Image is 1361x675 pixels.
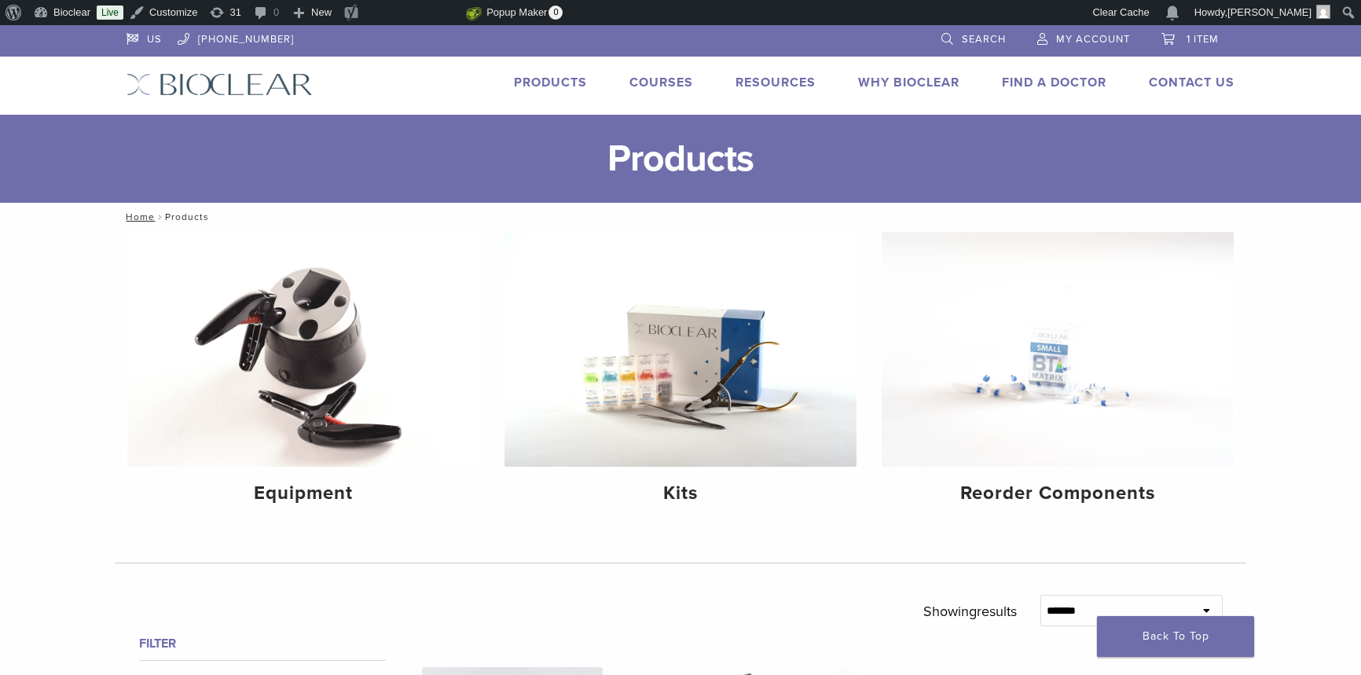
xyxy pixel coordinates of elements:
h4: Kits [517,479,844,508]
img: Reorder Components [882,232,1234,467]
a: Find A Doctor [1002,75,1106,90]
a: Kits [504,232,857,518]
nav: Products [115,203,1246,231]
a: Courses [629,75,693,90]
span: 1 item [1187,33,1219,46]
span: My Account [1056,33,1130,46]
h4: Filter [139,634,386,653]
a: Back To Top [1097,616,1254,657]
a: Search [941,25,1006,49]
a: US [127,25,162,49]
img: Kits [504,232,857,467]
img: Equipment [127,232,479,467]
img: Bioclear [127,73,313,96]
h4: Equipment [140,479,467,508]
h4: Reorder Components [894,479,1221,508]
span: Search [962,33,1006,46]
span: 0 [548,6,563,20]
a: 1 item [1161,25,1219,49]
a: Equipment [127,232,479,518]
a: Why Bioclear [858,75,959,90]
span: / [155,213,165,221]
a: Reorder Components [882,232,1234,518]
a: Live [97,6,123,20]
span: [PERSON_NAME] [1227,6,1311,18]
a: Home [121,211,155,222]
a: Contact Us [1149,75,1234,90]
a: My Account [1037,25,1130,49]
a: Resources [736,75,816,90]
a: [PHONE_NUMBER] [178,25,294,49]
p: Showing results [923,595,1017,628]
a: Products [514,75,587,90]
img: Views over 48 hours. Click for more Jetpack Stats. [378,4,466,23]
